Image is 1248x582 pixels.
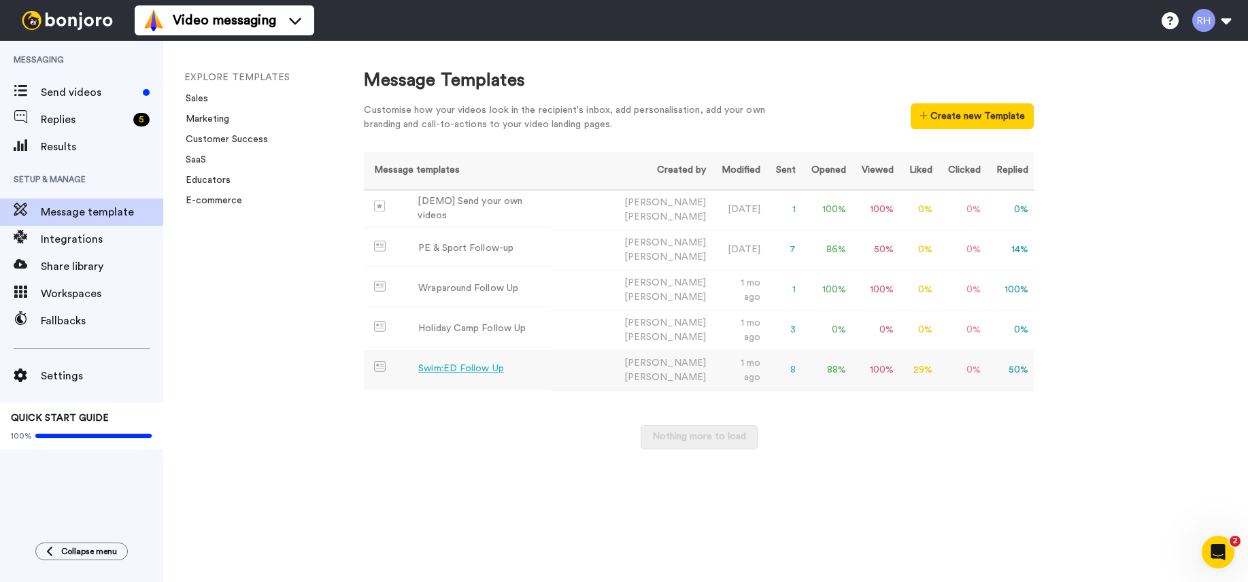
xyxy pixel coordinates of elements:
span: Integrations [41,231,163,247]
img: Message-temps.svg [374,321,386,332]
td: 0 % [899,230,938,270]
div: Message Templates [364,68,1034,93]
span: Settings [41,368,163,384]
div: Holiday Camp Follow Up [418,322,526,336]
button: Collapse menu [35,543,128,560]
img: demo-template.svg [374,201,385,211]
th: Replied [986,152,1034,190]
th: Liked [899,152,938,190]
td: 0 % [851,310,899,350]
td: 7 [766,230,801,270]
td: [PERSON_NAME] [551,310,711,350]
img: vm-color.svg [143,10,165,31]
th: Modified [711,152,766,190]
th: Message templates [364,152,551,190]
td: 88 % [801,350,851,390]
span: Message template [41,204,163,220]
td: 0 % [899,190,938,230]
td: 50 % [986,350,1034,390]
td: 50 % [851,230,899,270]
td: 0 % [801,310,851,350]
img: Message-temps.svg [374,281,386,292]
a: Educators [178,175,231,185]
td: 0 % [899,270,938,310]
td: 8 [766,350,801,390]
th: Opened [801,152,851,190]
td: [DATE] [711,230,766,270]
td: 1 [766,270,801,310]
td: 100 % [801,190,851,230]
a: Marketing [178,114,229,124]
td: 1 mo ago [711,350,766,390]
iframe: Intercom live chat [1202,536,1234,568]
a: SaaS [178,155,206,165]
a: Customer Success [178,135,268,144]
td: 0 % [899,310,938,350]
button: Nothing more to load [641,425,758,449]
th: Viewed [851,152,899,190]
td: [PERSON_NAME] [551,350,711,390]
a: E-commerce [178,196,242,205]
div: Customise how your videos look in the recipient's inbox, add personalisation, add your own brandi... [364,103,786,132]
span: Workspaces [41,286,163,302]
div: 5 [133,113,150,126]
span: Send videos [41,84,137,101]
th: Sent [766,152,801,190]
span: Fallbacks [41,313,163,329]
td: 86 % [801,230,851,270]
span: Share library [41,258,163,275]
span: 100% [11,430,32,441]
td: [DATE] [711,190,766,230]
td: 0 % [938,270,986,310]
img: Message-temps.svg [374,241,386,252]
td: 1 mo ago [711,310,766,350]
td: 100 % [851,270,899,310]
span: [PERSON_NAME] [624,292,706,302]
td: 0 % [938,230,986,270]
td: 0 % [938,190,986,230]
td: [PERSON_NAME] [551,190,711,230]
li: EXPLORE TEMPLATES [184,71,368,85]
span: Results [41,139,163,155]
div: Wraparound Follow Up [418,281,518,296]
button: Create new Template [911,103,1034,129]
td: 100 % [801,270,851,310]
td: [PERSON_NAME] [551,270,711,310]
span: 2 [1230,536,1241,547]
td: 14 % [986,230,1034,270]
span: QUICK START GUIDE [11,413,109,423]
td: [PERSON_NAME] [551,230,711,270]
div: Swim:ED Follow Up [418,362,503,376]
span: Collapse menu [61,546,117,557]
td: 0 % [986,190,1034,230]
span: [PERSON_NAME] [624,252,706,262]
span: [PERSON_NAME] [624,212,706,222]
td: 3 [766,310,801,350]
td: 0 % [986,310,1034,350]
td: 0 % [938,350,986,390]
div: [DEMO] Send your own videos [418,194,545,223]
div: PE & Sport Follow-up [418,241,513,256]
td: 0 % [938,310,986,350]
span: [PERSON_NAME] [624,332,706,342]
td: 29 % [899,350,938,390]
span: Replies [41,112,128,128]
th: Clicked [938,152,986,190]
img: Message-temps.svg [374,361,386,372]
span: [PERSON_NAME] [624,373,706,382]
span: Video messaging [173,11,276,30]
td: 1 mo ago [711,270,766,310]
th: Created by [551,152,711,190]
a: Sales [178,94,208,103]
td: 100 % [851,350,899,390]
td: 100 % [851,190,899,230]
img: bj-logo-header-white.svg [16,11,118,30]
td: 100 % [986,270,1034,310]
td: 1 [766,190,801,230]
